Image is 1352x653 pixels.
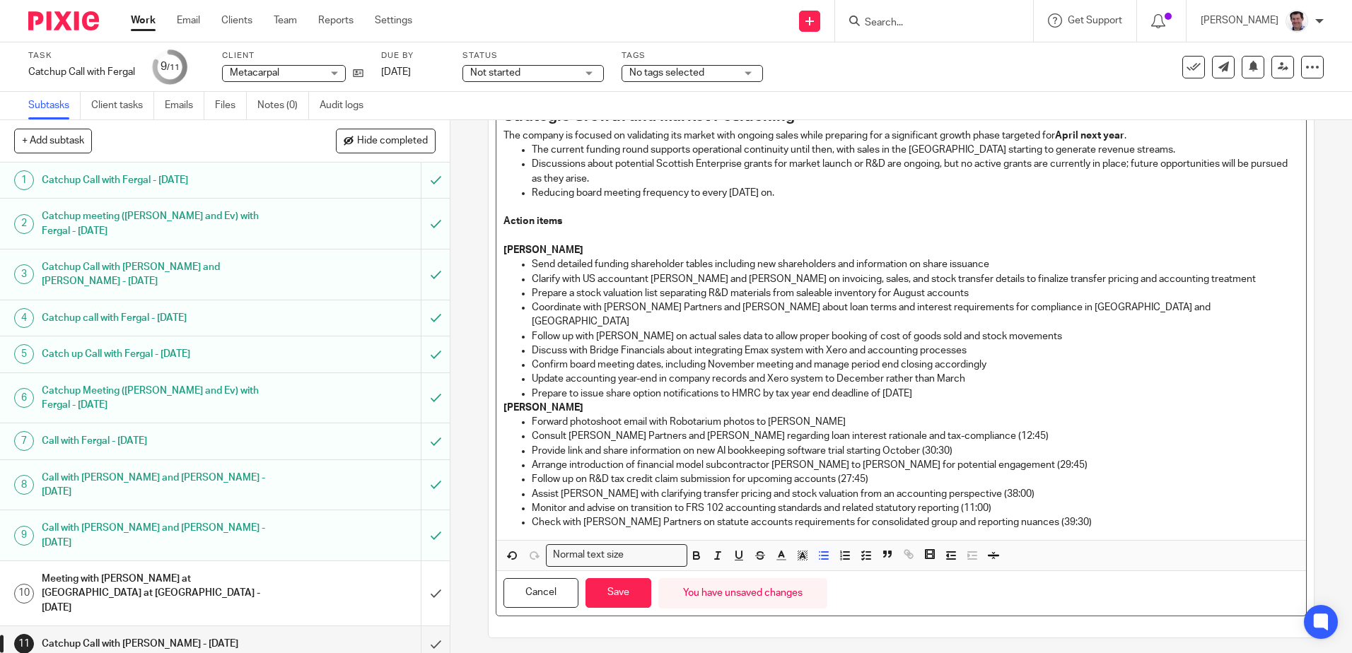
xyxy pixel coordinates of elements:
[14,388,34,408] div: 6
[532,286,1298,300] p: Prepare a stock valuation list separating R&D materials from saleable inventory for August accounts
[375,13,412,28] a: Settings
[357,136,428,147] span: Hide completed
[1068,16,1122,25] span: Get Support
[42,206,285,242] h1: Catchup meeting ([PERSON_NAME] and Ev) with Fergal - [DATE]
[14,431,34,451] div: 7
[167,64,180,71] small: /11
[165,92,204,119] a: Emails
[14,308,34,328] div: 4
[215,92,247,119] a: Files
[42,517,285,553] h1: Call with [PERSON_NAME] and [PERSON_NAME] - [DATE]
[14,214,34,234] div: 2
[28,92,81,119] a: Subtasks
[532,487,1298,501] p: Assist [PERSON_NAME] with clarifying transfer pricing and stock valuation from an accounting pers...
[336,129,436,153] button: Hide completed
[532,143,1298,157] p: The current funding round supports operational continuity until then, with sales in the [GEOGRAPH...
[91,92,154,119] a: Client tasks
[28,50,135,61] label: Task
[585,578,651,608] button: Save
[28,65,135,79] div: Catchup Call with Fergal
[222,50,363,61] label: Client
[257,92,309,119] a: Notes (0)
[503,216,562,226] strong: Action items
[1201,13,1278,28] p: [PERSON_NAME]
[28,11,99,30] img: Pixie
[470,68,520,78] span: Not started
[14,129,92,153] button: + Add subtask
[503,578,578,608] button: Cancel
[532,372,1298,386] p: Update accounting year-end in company records and Xero system to December rather than March
[131,13,156,28] a: Work
[503,109,795,124] strong: Strategic Growth and Market Positioning
[381,50,445,61] label: Due by
[658,578,827,608] div: You have unsaved changes
[532,458,1298,472] p: Arrange introduction of financial model subcontractor [PERSON_NAME] to [PERSON_NAME] for potentia...
[532,501,1298,515] p: Monitor and advise on transition to FRS 102 accounting standards and related statutory reporting ...
[863,17,991,30] input: Search
[532,257,1298,271] p: Send detailed funding shareholder tables including new shareholders and information on share issu...
[549,548,627,563] span: Normal text size
[532,157,1298,186] p: Discussions about potential Scottish Enterprise grants for market launch or R&D are ongoing, but ...
[1055,131,1124,141] strong: April next year
[503,403,583,413] strong: [PERSON_NAME]
[221,13,252,28] a: Clients
[532,186,1298,200] p: Reducing board meeting frequency to every [DATE] on.
[14,526,34,546] div: 9
[42,257,285,293] h1: Catchup Call with [PERSON_NAME] and [PERSON_NAME] - [DATE]
[532,415,1298,429] p: Forward photoshoot email with Robotarium photos to [PERSON_NAME]
[532,429,1298,443] p: Consult [PERSON_NAME] Partners and [PERSON_NAME] regarding loan interest rationale and tax-compli...
[622,50,763,61] label: Tags
[532,272,1298,286] p: Clarify with US accountant [PERSON_NAME] and [PERSON_NAME] on invoicing, sales, and stock transfe...
[161,59,180,75] div: 9
[381,67,411,77] span: [DATE]
[1286,10,1308,33] img: Facebook%20Profile%20picture%20(2).jpg
[230,68,279,78] span: Metacarpal
[14,475,34,495] div: 8
[503,129,1298,143] p: The company is focused on validating its market with ongoing sales while preparing for a signific...
[14,584,34,604] div: 10
[503,245,583,255] strong: [PERSON_NAME]
[318,13,354,28] a: Reports
[532,343,1298,358] p: Discuss with Bridge Financials about integrating Emax system with Xero and accounting processes
[532,444,1298,458] p: Provide link and share information on new AI bookkeeping software trial starting October (30:30)
[42,170,285,191] h1: Catchup Call with Fergal - [DATE]
[42,380,285,416] h1: Catchup Meeting ([PERSON_NAME] and Ev) with Fergal - [DATE]
[532,329,1298,343] p: Follow up with [PERSON_NAME] on actual sales data to allow proper booking of cost of goods sold a...
[532,358,1298,372] p: Confirm board meeting dates, including November meeting and manage period end closing accordingly
[532,387,1298,401] p: Prepare to issue share option notifications to HMRC by tax year end deadline of [DATE]
[546,544,687,566] div: Search for option
[14,264,34,284] div: 3
[177,13,200,28] a: Email
[532,472,1298,486] p: Follow up on R&D tax credit claim submission for upcoming accounts (27:45)
[42,467,285,503] h1: Call with [PERSON_NAME] and [PERSON_NAME] - [DATE]
[629,68,704,78] span: No tags selected
[42,343,285,365] h1: Catch up Call with Fergal - [DATE]
[274,13,297,28] a: Team
[628,548,679,563] input: Search for option
[42,307,285,329] h1: Catchup call with Fergal - [DATE]
[532,515,1298,529] p: Check with [PERSON_NAME] Partners on statute accounts requirements for consolidated group and rep...
[320,92,374,119] a: Audit logs
[14,344,34,364] div: 5
[462,50,604,61] label: Status
[42,568,285,618] h1: Meeting with [PERSON_NAME] at [GEOGRAPHIC_DATA] at [GEOGRAPHIC_DATA] - [DATE]
[532,300,1298,329] p: Coordinate with [PERSON_NAME] Partners and [PERSON_NAME] about loan terms and interest requiremen...
[14,170,34,190] div: 1
[42,430,285,452] h1: Call with Fergal - [DATE]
